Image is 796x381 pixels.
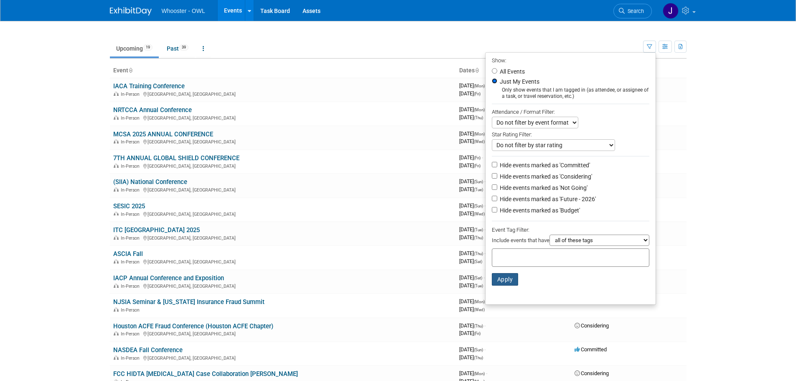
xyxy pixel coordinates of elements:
span: [DATE] [459,210,485,217]
a: 7TH ANNUAL GLOBAL SHIELD CONFERENCE [113,154,239,162]
div: [GEOGRAPHIC_DATA], [GEOGRAPHIC_DATA] [113,258,453,265]
img: James Justus [663,3,679,19]
a: ITC [GEOGRAPHIC_DATA] 2025 [113,226,200,234]
img: In-Person Event [114,212,119,216]
a: Past39 [160,41,195,56]
div: [GEOGRAPHIC_DATA], [GEOGRAPHIC_DATA] [113,114,453,121]
span: (Sun) [474,348,483,352]
span: Considering [575,370,609,376]
label: Hide events marked as 'Future - 2026' [498,195,596,203]
span: In-Person [121,212,142,217]
label: Hide events marked as 'Budget' [498,206,580,215]
span: (Mon) [474,107,485,112]
img: In-Person Event [114,259,119,263]
span: In-Person [121,164,142,169]
span: [DATE] [459,106,487,113]
span: [DATE] [459,370,487,376]
div: [GEOGRAPHIC_DATA], [GEOGRAPHIC_DATA] [113,186,453,193]
span: In-Person [121,235,142,241]
div: [GEOGRAPHIC_DATA], [GEOGRAPHIC_DATA] [113,234,453,241]
img: In-Person Event [114,355,119,360]
span: In-Person [121,331,142,337]
span: [DATE] [459,90,481,97]
span: (Wed) [474,139,485,144]
span: [DATE] [459,306,485,312]
span: 19 [143,44,153,51]
img: In-Person Event [114,307,119,312]
img: In-Person Event [114,284,119,288]
label: Hide events marked as 'Considering' [498,172,592,181]
a: IACP Annual Conference and Exposition [113,274,224,282]
label: Hide events marked as 'Not Going' [498,184,587,192]
div: [GEOGRAPHIC_DATA], [GEOGRAPHIC_DATA] [113,138,453,145]
span: (Sat) [474,276,482,280]
span: [DATE] [459,354,483,361]
div: Include events that have [492,235,649,248]
span: (Tue) [474,187,483,192]
span: (Fri) [474,164,481,168]
span: (Tue) [474,228,483,232]
span: 39 [179,44,188,51]
img: In-Person Event [114,187,119,192]
button: Apply [492,273,519,286]
span: (Mon) [474,132,485,136]
a: MCSA 2025 ANNUAL CONFERENCE [113,130,213,138]
a: (SIIA) National Conference [113,178,187,186]
span: - [482,154,483,161]
a: Sort by Event Name [128,67,132,74]
span: - [484,202,486,209]
span: [DATE] [459,178,486,184]
span: [DATE] [459,154,483,161]
div: Star Rating Filter: [492,128,649,139]
img: In-Person Event [114,139,119,143]
span: - [484,250,486,256]
a: FCC HIDTA [MEDICAL_DATA] Case Collaboration [PERSON_NAME] [113,370,298,378]
div: [GEOGRAPHIC_DATA], [GEOGRAPHIC_DATA] [113,162,453,169]
span: (Fri) [474,156,481,160]
a: Sort by Start Date [475,67,479,74]
span: (Tue) [474,284,483,288]
a: Upcoming19 [110,41,159,56]
span: (Sat) [474,259,482,264]
span: In-Person [121,139,142,145]
label: Just My Events [498,77,539,86]
a: NASDEA Fall Conference [113,346,183,354]
span: [DATE] [459,322,486,329]
span: [DATE] [459,298,487,304]
span: (Wed) [474,212,485,216]
label: Hide events marked as 'Committed' [498,161,590,169]
span: (Mon) [474,299,485,304]
span: [DATE] [459,234,483,240]
span: In-Person [121,115,142,121]
div: [GEOGRAPHIC_DATA], [GEOGRAPHIC_DATA] [113,210,453,217]
div: [GEOGRAPHIC_DATA], [GEOGRAPHIC_DATA] [113,90,453,97]
span: [DATE] [459,282,483,289]
span: - [484,346,486,353]
div: [GEOGRAPHIC_DATA], [GEOGRAPHIC_DATA] [113,354,453,361]
span: [DATE] [459,258,482,264]
span: [DATE] [459,226,486,233]
div: [GEOGRAPHIC_DATA], [GEOGRAPHIC_DATA] [113,330,453,337]
th: Dates [456,64,571,78]
div: Only show events that I am tagged in (as attendee, or assignee of a task, or travel reservation, ... [492,87,649,100]
span: - [483,274,485,281]
span: [DATE] [459,250,486,256]
span: - [484,226,486,233]
div: Attendance / Format Filter: [492,107,649,117]
a: SESIC 2025 [113,202,145,210]
img: In-Person Event [114,164,119,168]
div: [GEOGRAPHIC_DATA], [GEOGRAPHIC_DATA] [113,282,453,289]
span: (Sun) [474,204,483,208]
span: - [484,322,486,329]
span: (Sun) [474,179,483,184]
span: (Thu) [474,235,483,240]
span: (Thu) [474,115,483,120]
span: [DATE] [459,346,486,353]
span: In-Person [121,307,142,313]
a: IACA Training Conference [113,82,185,90]
a: NJSIA Seminar & [US_STATE] Insurance Fraud Summit [113,298,264,306]
span: (Thu) [474,251,483,256]
span: (Fri) [474,331,481,336]
span: Whooster - OWL [162,8,205,14]
img: In-Person Event [114,235,119,240]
